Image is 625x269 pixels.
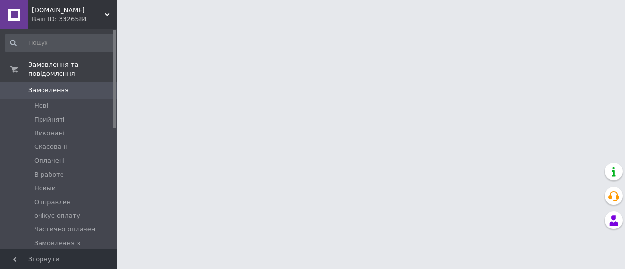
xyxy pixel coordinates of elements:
span: Прийняті [34,115,64,124]
span: В работе [34,170,64,179]
span: Новый [34,184,56,193]
input: Пошук [5,34,115,52]
span: Виконані [34,129,64,138]
span: mebellshop.com [32,6,105,15]
span: очікує оплату [34,211,80,220]
span: Замовлення з [PERSON_NAME] [34,239,114,256]
span: Замовлення та повідомлення [28,61,117,78]
span: Нові [34,102,48,110]
span: Оплачені [34,156,65,165]
span: Замовлення [28,86,69,95]
span: Отправлен [34,198,71,207]
span: Частично оплачен [34,225,95,234]
span: Скасовані [34,143,67,151]
div: Ваш ID: 3326584 [32,15,117,23]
